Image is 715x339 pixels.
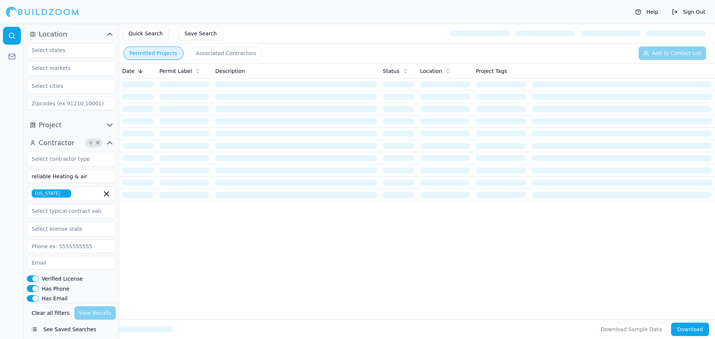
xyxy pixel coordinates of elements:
button: Location [27,28,116,40]
span: Project [39,120,62,130]
span: 6 [87,139,95,147]
span: Permit Label [159,67,192,75]
button: Clear all filters [30,306,71,320]
button: Save Search [178,27,223,40]
input: Select license state [27,222,106,236]
button: Contractor6Clear Contractor filters [27,137,116,149]
span: Clear Contractor filters [95,141,101,145]
span: Date [122,67,134,75]
span: Status [383,67,400,75]
input: Business name [27,170,116,183]
label: Has Email [42,296,68,301]
button: Permitted Projects [123,47,184,60]
input: Select typical contract value [27,204,106,218]
span: Location [39,29,67,39]
label: Verified License [42,276,83,281]
input: Select markets [27,61,106,75]
input: Zipcodes (ex:91210,10001) [27,97,116,110]
input: Phone ex: 5555555555 [27,240,116,253]
button: Download [671,323,709,336]
span: Description [215,67,245,75]
button: See Saved Searches [27,323,116,336]
button: Quick Search [122,27,169,40]
span: Project Tags [476,67,507,75]
input: Select contractor type [27,152,106,166]
button: Sign Out [668,6,709,18]
input: Email [27,256,116,269]
span: Location [420,67,442,75]
button: Help [632,6,662,18]
input: Select cities [27,79,106,93]
label: Has Phone [42,286,69,291]
button: Associated Contractors [190,47,263,60]
span: Contractor [39,138,74,148]
span: [US_STATE] [32,189,71,198]
input: Select states [27,44,106,57]
button: Project [27,119,116,131]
